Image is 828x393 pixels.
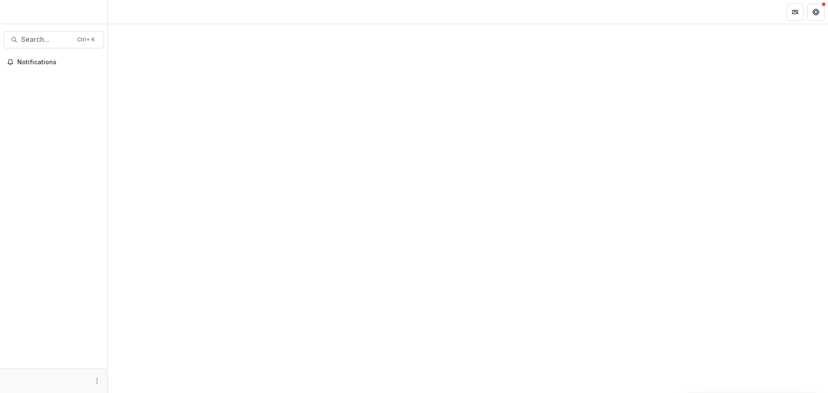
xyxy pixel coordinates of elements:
[17,59,100,66] span: Notifications
[3,55,104,69] button: Notifications
[92,376,102,386] button: More
[807,3,825,21] button: Get Help
[21,35,72,44] span: Search...
[111,6,148,18] nav: breadcrumb
[787,3,804,21] button: Partners
[3,31,104,48] button: Search...
[75,35,97,44] div: Ctrl + K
